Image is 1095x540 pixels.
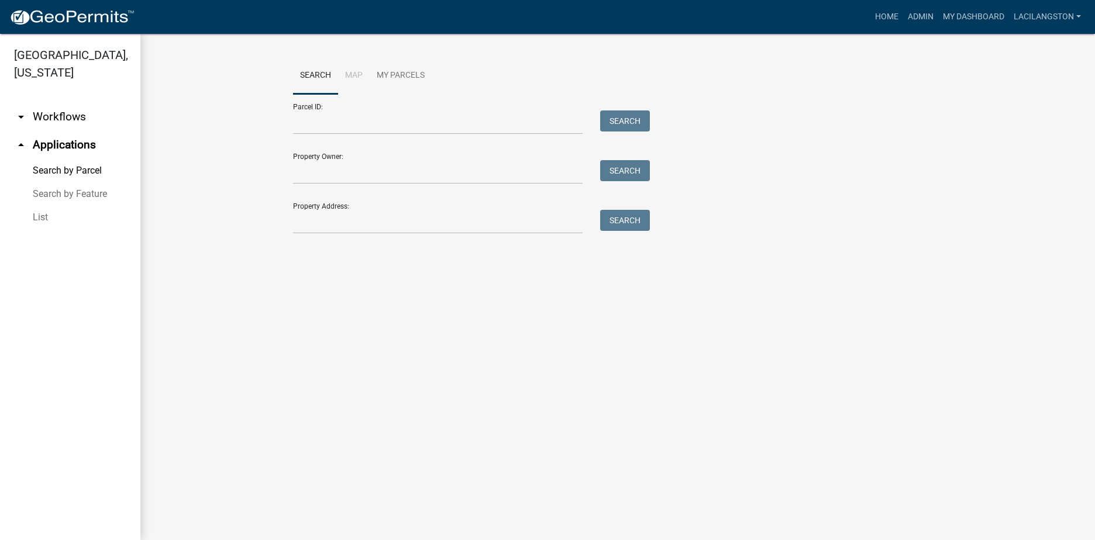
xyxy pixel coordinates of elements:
[938,6,1009,28] a: My Dashboard
[14,110,28,124] i: arrow_drop_down
[1009,6,1086,28] a: LaciLangston
[870,6,903,28] a: Home
[600,210,650,231] button: Search
[903,6,938,28] a: Admin
[370,57,432,95] a: My Parcels
[600,160,650,181] button: Search
[293,57,338,95] a: Search
[14,138,28,152] i: arrow_drop_up
[600,110,650,131] button: Search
